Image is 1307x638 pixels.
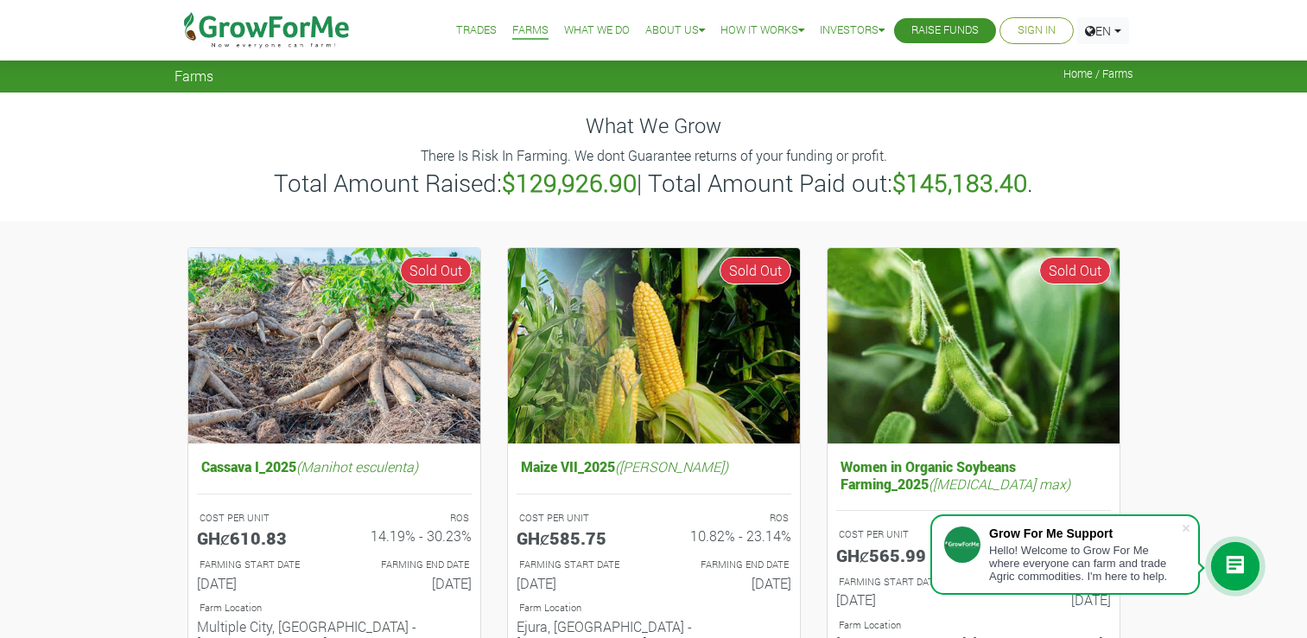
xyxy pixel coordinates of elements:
[519,558,638,572] p: FARMING START DATE
[1063,67,1133,80] span: Home / Farms
[188,248,480,444] img: growforme image
[669,511,789,526] p: ROS
[987,591,1111,608] h6: [DATE]
[174,67,213,84] span: Farms
[839,618,1108,633] p: Location of Farm
[929,475,1070,493] i: ([MEDICAL_DATA] max)
[669,558,789,572] p: FARMING END DATE
[200,601,469,616] p: Location of Farm
[177,145,1131,166] p: There Is Risk In Farming. We dont Guarantee returns of your funding or profit.
[174,113,1133,138] h4: What We Grow
[200,511,319,526] p: COST PER UNIT
[347,527,472,544] h6: 14.19% - 30.23%
[456,22,497,40] a: Trades
[989,544,1181,583] div: Hello! Welcome to Grow For Me where everyone can farm and trade Agric commodities. I'm here to help.
[1018,22,1056,40] a: Sign In
[517,454,791,479] h5: Maize VII_2025
[508,248,800,444] img: growforme image
[512,22,549,40] a: Farms
[828,248,1120,444] img: growforme image
[177,169,1131,198] h3: Total Amount Raised: | Total Amount Paid out: .
[989,526,1181,540] div: Grow For Me Support
[645,22,705,40] a: About Us
[347,575,472,591] h6: [DATE]
[1039,257,1111,284] span: Sold Out
[667,527,791,544] h6: 10.82% - 23.14%
[517,527,641,548] h5: GHȼ585.75
[517,575,641,591] h6: [DATE]
[350,511,469,526] p: ROS
[502,167,637,199] b: $129,926.90
[839,527,958,542] p: COST PER UNIT
[892,167,1027,199] b: $145,183.40
[615,457,728,475] i: ([PERSON_NAME])
[836,454,1111,495] h5: Women in Organic Soybeans Farming_2025
[836,591,961,608] h6: [DATE]
[197,454,472,479] h5: Cassava I_2025
[519,601,789,616] p: Location of Farm
[519,511,638,526] p: COST PER UNIT
[564,22,630,40] a: What We Do
[839,575,958,590] p: FARMING START DATE
[200,558,319,572] p: FARMING START DATE
[720,22,804,40] a: How it Works
[720,257,791,284] span: Sold Out
[350,558,469,572] p: FARMING END DATE
[296,457,418,475] i: (Manihot esculenta)
[836,545,961,565] h5: GHȼ565.99
[820,22,885,40] a: Investors
[667,575,791,591] h6: [DATE]
[197,527,321,548] h5: GHȼ610.83
[197,575,321,591] h6: [DATE]
[911,22,979,40] a: Raise Funds
[1077,17,1129,44] a: EN
[400,257,472,284] span: Sold Out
